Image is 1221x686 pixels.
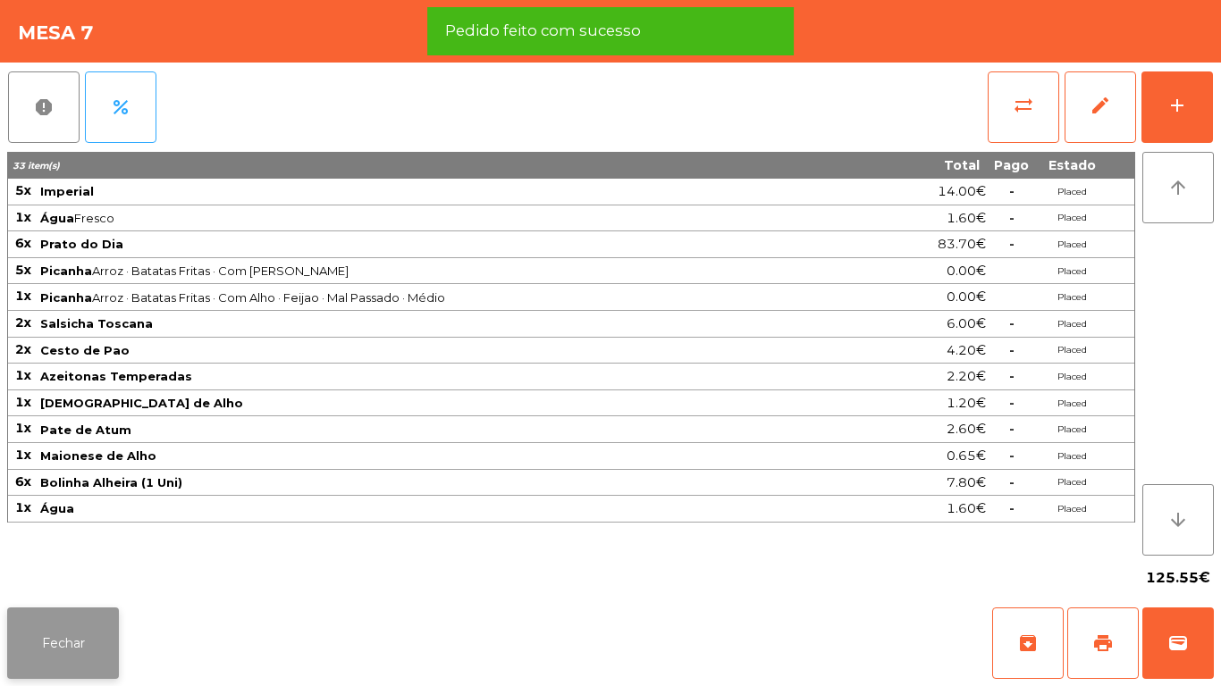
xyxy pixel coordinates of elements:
i: arrow_upward [1167,177,1189,198]
span: 0.00€ [947,259,986,283]
span: - [1009,500,1015,516]
button: arrow_upward [1142,152,1214,223]
span: 1x [15,499,31,515]
span: - [1009,474,1015,490]
span: 1.20€ [947,391,986,415]
span: - [1009,448,1015,464]
span: 0.00€ [947,285,986,309]
span: sync_alt [1013,95,1034,116]
span: 33 item(s) [13,160,60,171]
span: 1x [15,447,31,463]
button: add [1141,71,1213,143]
td: Placed [1036,258,1107,285]
button: percent [85,71,156,143]
td: Placed [1036,205,1107,232]
td: Placed [1036,364,1107,390]
button: edit [1065,71,1136,143]
i: arrow_downward [1167,509,1189,531]
span: Picanha [40,290,92,305]
span: 0.65€ [947,444,986,468]
span: print [1092,632,1114,654]
span: 1x [15,209,31,225]
span: percent [110,96,131,118]
button: wallet [1142,607,1214,679]
span: report [33,96,55,118]
td: Placed [1036,390,1107,417]
span: 1x [15,394,31,410]
div: add [1166,95,1188,116]
td: Placed [1036,338,1107,364]
span: 1x [15,367,31,383]
span: Arroz · Batatas Fritas · Com Alho · Feijao · Mal Passado · Médio [40,290,881,305]
span: Pate de Atum [40,422,131,437]
span: - [1009,210,1015,226]
span: 5x [15,182,31,198]
span: - [1009,315,1015,331]
span: 2x [15,341,31,357]
span: Picanha [40,264,92,278]
span: - [1009,236,1015,252]
td: Placed [1036,284,1107,311]
span: 6.00€ [947,312,986,336]
td: Placed [1036,443,1107,470]
span: 5x [15,262,31,278]
td: Placed [1036,179,1107,205]
button: Fechar [7,607,119,679]
span: Bolinha Alheira (1 Uni) [40,475,182,489]
td: Placed [1036,311,1107,338]
span: 7.80€ [947,471,986,495]
span: Maionese de Alho [40,448,156,463]
span: 2.60€ [947,417,986,441]
td: Placed [1036,416,1107,443]
span: 1x [15,420,31,436]
span: Salsicha Toscana [40,316,153,330]
span: Prato do Dia [40,237,123,251]
button: print [1067,607,1139,679]
span: - [1009,183,1015,199]
span: Fresco [40,211,881,225]
button: sync_alt [988,71,1059,143]
span: Imperial [40,184,94,198]
span: - [1009,395,1015,411]
td: Placed [1036,470,1107,497]
span: 2.20€ [947,364,986,389]
span: 125.55€ [1146,565,1210,591]
th: Total [883,152,987,179]
span: edit [1090,95,1111,116]
span: archive [1017,632,1039,654]
th: Estado [1036,152,1107,179]
span: 6x [15,473,31,489]
span: Cesto de Pao [40,343,130,357]
h4: Mesa 7 [18,20,94,46]
span: Água [40,211,74,225]
span: 83.70€ [938,232,986,256]
span: 1.60€ [947,206,986,230]
span: Água [40,501,74,515]
span: 14.00€ [938,180,986,204]
button: archive [992,607,1064,679]
span: - [1009,342,1015,358]
span: - [1009,368,1015,384]
span: 6x [15,235,31,251]
span: 1.60€ [947,497,986,521]
span: 2x [15,314,31,330]
span: [DEMOGRAPHIC_DATA] de Alho [40,396,243,410]
span: Pedido feito com sucesso [445,20,641,42]
span: 4.20€ [947,339,986,363]
span: Arroz · Batatas Fritas · Com [PERSON_NAME] [40,264,881,278]
span: 1x [15,288,31,304]
th: Pago [987,152,1036,179]
button: arrow_downward [1142,484,1214,556]
button: report [8,71,80,143]
td: Placed [1036,496,1107,523]
span: Azeitonas Temperadas [40,369,192,383]
span: - [1009,421,1015,437]
td: Placed [1036,231,1107,258]
span: wallet [1167,632,1189,654]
